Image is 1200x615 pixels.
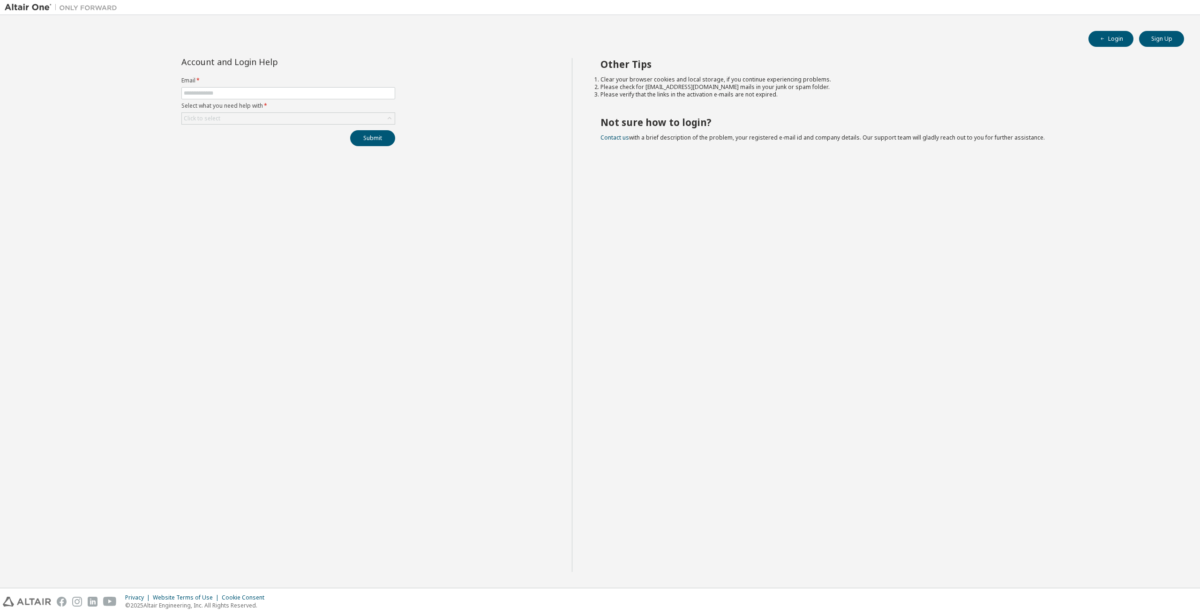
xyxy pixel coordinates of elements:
p: © 2025 Altair Engineering, Inc. All Rights Reserved. [125,601,270,609]
label: Email [181,77,395,84]
li: Please verify that the links in the activation e-mails are not expired. [600,91,1168,98]
img: Altair One [5,3,122,12]
div: Website Terms of Use [153,594,222,601]
div: Account and Login Help [181,58,352,66]
img: instagram.svg [72,597,82,607]
span: with a brief description of the problem, your registered e-mail id and company details. Our suppo... [600,133,1045,141]
img: youtube.svg [103,597,117,607]
button: Sign Up [1139,31,1184,47]
label: Select what you need help with [181,102,395,110]
div: Click to select [182,113,395,124]
img: facebook.svg [57,597,67,607]
img: altair_logo.svg [3,597,51,607]
li: Clear your browser cookies and local storage, if you continue experiencing problems. [600,76,1168,83]
div: Click to select [184,115,220,122]
img: linkedin.svg [88,597,97,607]
a: Contact us [600,133,629,141]
h2: Other Tips [600,58,1168,70]
h2: Not sure how to login? [600,116,1168,128]
div: Privacy [125,594,153,601]
div: Cookie Consent [222,594,270,601]
li: Please check for [EMAIL_ADDRESS][DOMAIN_NAME] mails in your junk or spam folder. [600,83,1168,91]
button: Login [1088,31,1133,47]
button: Submit [350,130,395,146]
